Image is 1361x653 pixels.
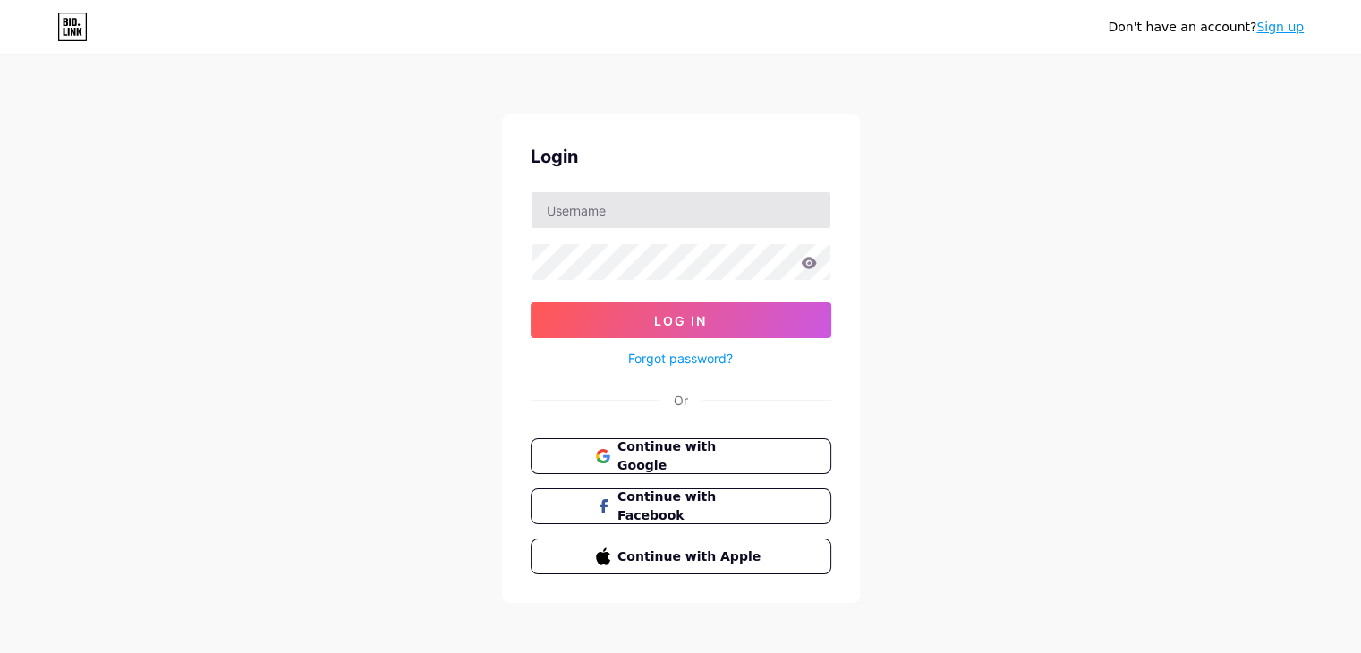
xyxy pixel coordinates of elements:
[531,539,831,574] button: Continue with Apple
[654,313,707,328] span: Log In
[617,437,765,475] span: Continue with Google
[532,192,830,228] input: Username
[531,488,831,524] button: Continue with Facebook
[674,391,688,410] div: Or
[531,438,831,474] button: Continue with Google
[531,302,831,338] button: Log In
[617,488,765,525] span: Continue with Facebook
[1108,18,1304,37] div: Don't have an account?
[617,547,765,566] span: Continue with Apple
[531,143,831,170] div: Login
[628,349,733,368] a: Forgot password?
[1256,20,1304,34] a: Sign up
